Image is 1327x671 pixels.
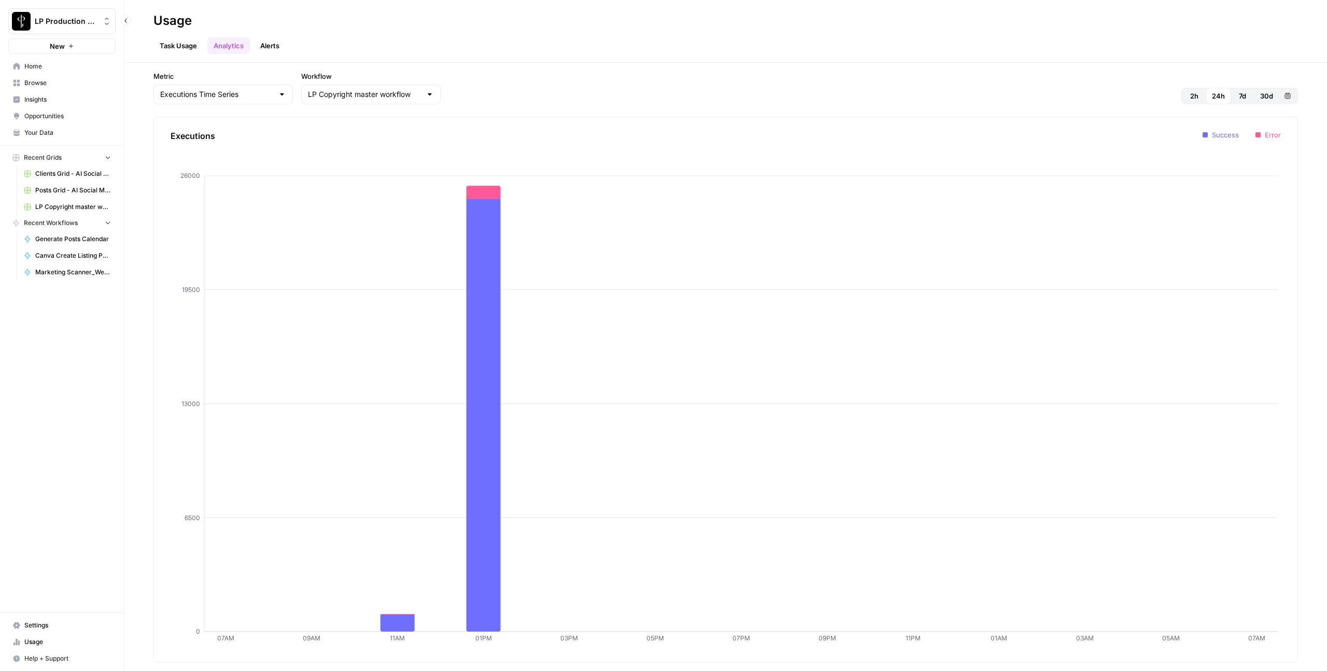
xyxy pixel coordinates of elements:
span: Insights [24,95,111,104]
span: Recent Workflows [24,218,78,228]
button: Help + Support [8,650,116,667]
button: 2h [1183,88,1206,104]
tspan: 01PM [475,634,492,642]
a: Generate Posts Calendar [19,231,116,247]
button: Workspace: LP Production Workloads [8,8,116,34]
a: Usage [8,634,116,650]
a: Alerts [254,37,286,54]
label: Metric [153,71,293,81]
button: 7d [1231,88,1254,104]
label: Workflow [301,71,441,81]
tspan: 07PM [732,634,750,642]
span: Home [24,62,111,71]
span: Recent Grids [24,153,62,162]
span: 30d [1260,91,1273,101]
tspan: 11PM [906,634,921,642]
a: LP Copyright master workflow Grid [19,199,116,215]
span: Help + Support [24,654,111,663]
tspan: 19500 [182,286,200,293]
a: Task Usage [153,37,203,54]
a: Insights [8,91,116,108]
span: Opportunities [24,111,111,121]
tspan: 05PM [646,634,664,642]
span: Browse [24,78,111,88]
tspan: 01AM [991,634,1007,642]
a: Clients Grid - AI Social Media [19,165,116,182]
tspan: 07AM [217,634,234,642]
button: Recent Grids [8,150,116,165]
tspan: 26000 [180,172,200,179]
span: Clients Grid - AI Social Media [35,169,111,178]
span: 7d [1239,91,1246,101]
a: Posts Grid - AI Social Media [19,182,116,199]
span: Marketing Scanner_Website analysis [35,268,111,277]
tspan: 07AM [1248,634,1265,642]
li: Error [1255,130,1281,140]
span: 2h [1190,91,1198,101]
span: Settings [24,621,111,630]
a: Your Data [8,124,116,141]
img: LP Production Workloads Logo [12,12,31,31]
li: Success [1203,130,1239,140]
button: 30d [1254,88,1279,104]
a: Analytics [207,37,250,54]
span: Canva Create Listing Posts (human review to pick properties) [35,251,111,260]
div: Usage [153,12,192,29]
tspan: 03AM [1076,634,1094,642]
tspan: 6500 [185,514,200,522]
tspan: 0 [196,627,200,635]
button: New [8,38,116,54]
span: Usage [24,637,111,647]
input: LP Copyright master workflow [308,89,421,100]
input: Executions Time Series [160,89,274,100]
a: Marketing Scanner_Website analysis [19,264,116,281]
a: Opportunities [8,108,116,124]
span: Posts Grid - AI Social Media [35,186,111,195]
tspan: 11AM [390,634,405,642]
a: Browse [8,75,116,91]
span: 24h [1212,91,1225,101]
span: LP Production Workloads [35,16,97,26]
tspan: 05AM [1162,634,1180,642]
button: Recent Workflows [8,215,116,231]
a: Settings [8,617,116,634]
span: Your Data [24,128,111,137]
a: Canva Create Listing Posts (human review to pick properties) [19,247,116,264]
span: Generate Posts Calendar [35,234,111,244]
tspan: 09PM [818,634,836,642]
tspan: 09AM [303,634,320,642]
span: LP Copyright master workflow Grid [35,202,111,212]
span: New [50,41,65,51]
a: Home [8,58,116,75]
tspan: 03PM [560,634,578,642]
tspan: 13000 [181,400,200,408]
